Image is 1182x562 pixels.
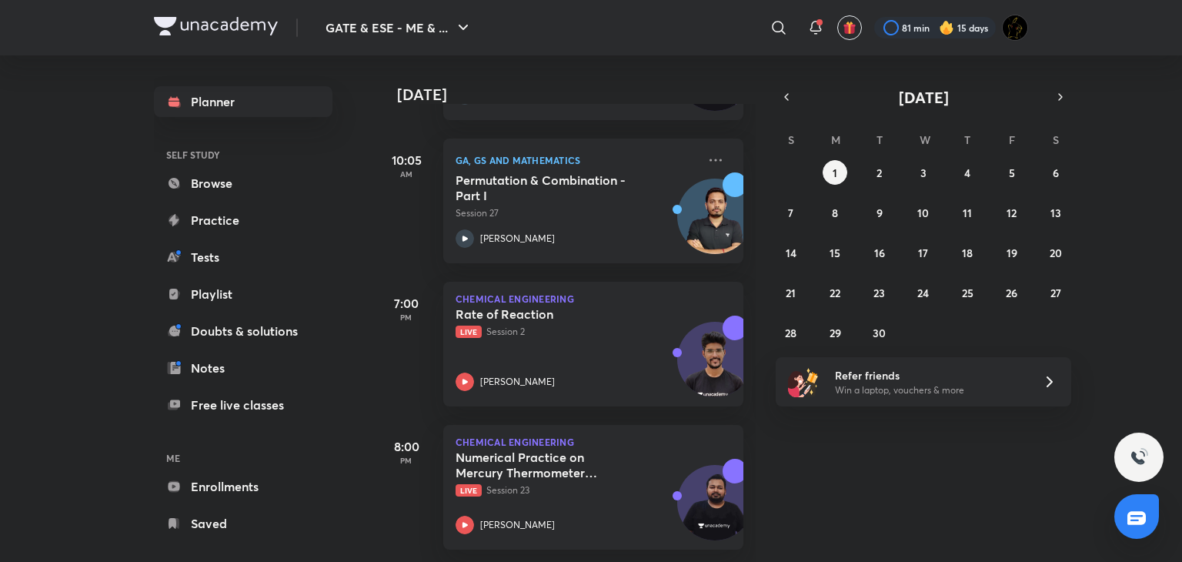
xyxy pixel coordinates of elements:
[154,445,332,471] h6: ME
[823,320,847,345] button: September 29, 2025
[1006,286,1017,300] abbr: September 26, 2025
[788,366,819,397] img: referral
[1000,200,1024,225] button: September 12, 2025
[873,286,885,300] abbr: September 23, 2025
[962,286,973,300] abbr: September 25, 2025
[376,456,437,465] p: PM
[154,17,278,35] img: Company Logo
[456,483,697,497] p: Session 23
[963,206,972,220] abbr: September 11, 2025
[154,242,332,273] a: Tests
[830,246,840,260] abbr: September 15, 2025
[867,320,892,345] button: September 30, 2025
[911,200,936,225] button: September 10, 2025
[874,246,885,260] abbr: September 16, 2025
[1000,160,1024,185] button: September 5, 2025
[920,166,927,180] abbr: September 3, 2025
[876,206,883,220] abbr: September 9, 2025
[1043,160,1068,185] button: September 6, 2025
[154,353,332,383] a: Notes
[786,246,796,260] abbr: September 14, 2025
[835,367,1024,383] h6: Refer friends
[480,232,555,246] p: [PERSON_NAME]
[1009,166,1015,180] abbr: September 5, 2025
[154,168,332,199] a: Browse
[779,320,803,345] button: September 28, 2025
[154,390,332,420] a: Free live classes
[955,160,980,185] button: September 4, 2025
[867,280,892,305] button: September 23, 2025
[823,240,847,265] button: September 15, 2025
[456,294,731,303] p: Chemical Engineering
[678,473,752,547] img: Avatar
[456,437,731,447] p: Chemical Engineering
[678,330,752,404] img: Avatar
[1050,286,1061,300] abbr: September 27, 2025
[1007,206,1017,220] abbr: September 12, 2025
[456,325,697,339] p: Session 2
[955,240,980,265] button: September 18, 2025
[785,326,796,340] abbr: September 28, 2025
[876,132,883,147] abbr: Tuesday
[911,160,936,185] button: September 3, 2025
[823,280,847,305] button: September 22, 2025
[376,151,437,169] h5: 10:05
[831,132,840,147] abbr: Monday
[843,21,856,35] img: avatar
[376,169,437,179] p: AM
[962,246,973,260] abbr: September 18, 2025
[316,12,482,43] button: GATE & ESE - ME & ...
[835,383,1024,397] p: Win a laptop, vouchers & more
[786,286,796,300] abbr: September 21, 2025
[911,280,936,305] button: September 24, 2025
[397,85,759,104] h4: [DATE]
[456,206,697,220] p: Session 27
[911,240,936,265] button: September 17, 2025
[837,15,862,40] button: avatar
[456,450,647,480] h5: Numerical Practice on Mercury Thermometer System - Part II
[1050,246,1062,260] abbr: September 20, 2025
[955,200,980,225] button: September 11, 2025
[779,240,803,265] button: September 14, 2025
[154,17,278,39] a: Company Logo
[1050,206,1061,220] abbr: September 13, 2025
[480,518,555,532] p: [PERSON_NAME]
[899,87,949,108] span: [DATE]
[867,160,892,185] button: September 2, 2025
[1002,15,1028,41] img: Ranit Maity01
[867,200,892,225] button: September 9, 2025
[154,471,332,502] a: Enrollments
[873,326,886,340] abbr: September 30, 2025
[376,294,437,313] h5: 7:00
[917,206,929,220] abbr: September 10, 2025
[456,326,482,338] span: Live
[1000,280,1024,305] button: September 26, 2025
[876,166,882,180] abbr: September 2, 2025
[918,246,928,260] abbr: September 17, 2025
[788,132,794,147] abbr: Sunday
[1000,240,1024,265] button: September 19, 2025
[154,142,332,168] h6: SELF STUDY
[1043,200,1068,225] button: September 13, 2025
[830,326,841,340] abbr: September 29, 2025
[154,279,332,309] a: Playlist
[788,206,793,220] abbr: September 7, 2025
[678,187,752,261] img: Avatar
[376,313,437,322] p: PM
[1007,246,1017,260] abbr: September 19, 2025
[920,132,930,147] abbr: Wednesday
[823,200,847,225] button: September 8, 2025
[154,316,332,346] a: Doubts & solutions
[456,484,482,497] span: Live
[154,508,332,539] a: Saved
[832,206,838,220] abbr: September 8, 2025
[955,280,980,305] button: September 25, 2025
[779,280,803,305] button: September 21, 2025
[1130,448,1148,467] img: ttu
[376,437,437,456] h5: 8:00
[456,172,647,203] h5: Permutation & Combination - Part I
[456,306,647,322] h5: Rate of Reaction
[1043,240,1068,265] button: September 20, 2025
[823,160,847,185] button: September 1, 2025
[154,86,332,117] a: Planner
